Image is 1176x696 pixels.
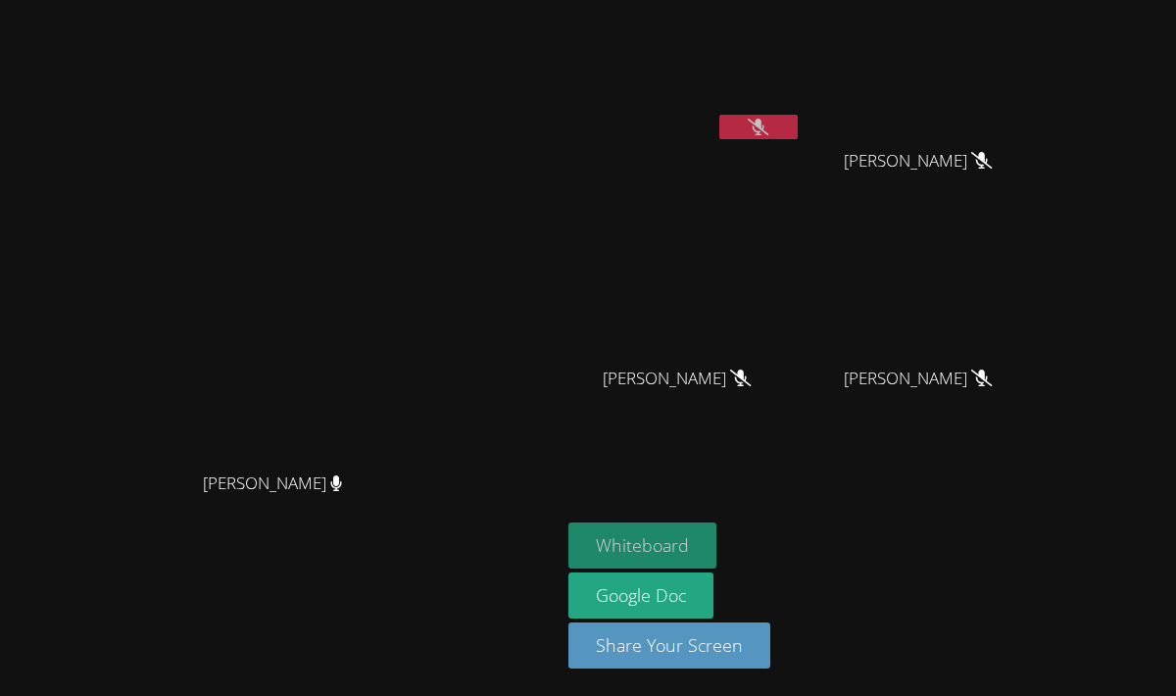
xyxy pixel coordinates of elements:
[568,622,770,669] button: Share Your Screen
[844,147,992,175] span: [PERSON_NAME]
[203,470,343,498] span: [PERSON_NAME]
[603,365,751,393] span: [PERSON_NAME]
[568,522,716,569] button: Whiteboard
[568,572,713,619] a: Google Doc
[844,365,992,393] span: [PERSON_NAME]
